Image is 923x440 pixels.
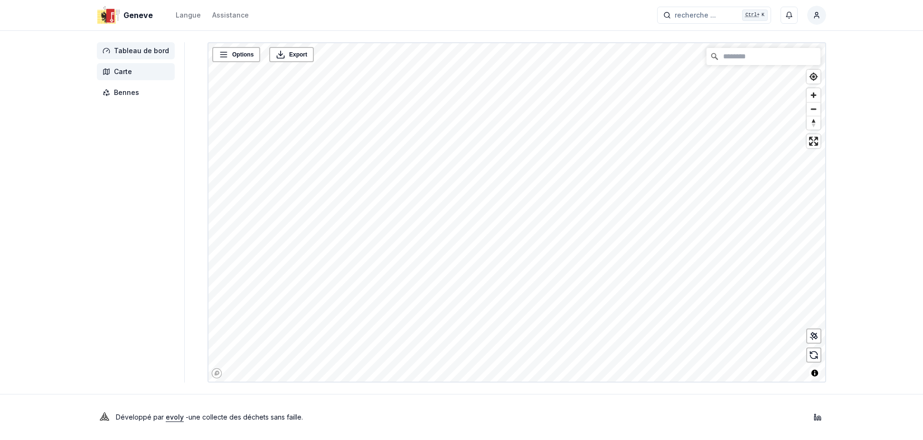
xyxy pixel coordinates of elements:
button: recherche ...Ctrl+K [657,7,771,24]
button: Zoom out [807,102,820,116]
span: recherche ... [675,10,716,20]
a: Tableau de bord [97,42,179,59]
span: Export [289,50,307,59]
input: Chercher [706,48,820,65]
span: Bennes [114,88,139,97]
img: Evoly Logo [97,410,112,425]
button: Find my location [807,70,820,84]
button: Enter fullscreen [807,134,820,148]
span: Zoom out [807,103,820,116]
span: Tableau de bord [114,46,169,56]
canvas: Map [208,43,831,384]
div: Langue [176,10,201,20]
span: Geneve [123,9,153,21]
a: Mapbox logo [211,368,222,379]
a: Carte [97,63,179,80]
span: Options [232,50,254,59]
img: Geneve Logo [97,4,120,27]
button: Langue [176,9,201,21]
a: Geneve [97,9,157,21]
p: Développé par - une collecte des déchets sans faille . [116,411,303,424]
a: evoly [166,413,184,421]
button: Toggle attribution [809,367,820,379]
button: Zoom in [807,88,820,102]
a: Assistance [212,9,249,21]
a: Bennes [97,84,179,101]
button: Reset bearing to north [807,116,820,130]
span: Carte [114,67,132,76]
